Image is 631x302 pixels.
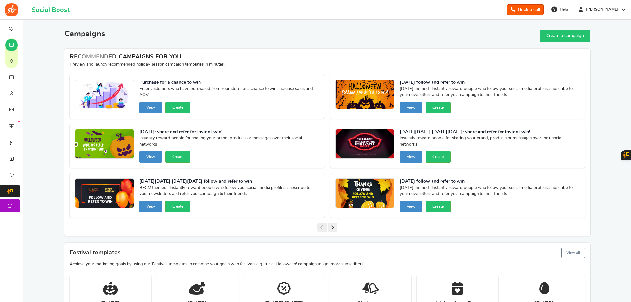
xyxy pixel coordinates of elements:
button: View [400,102,422,113]
img: Recommended Campaigns [336,80,394,109]
span: [PERSON_NAME] [583,7,621,12]
img: Social Boost [5,3,18,16]
button: View [400,151,422,163]
button: Create [426,201,451,212]
strong: [DATE][DATE] [DATE][DATE]: share and refer for instant win! [400,129,580,136]
span: [DATE] themed- Instantly reward people who follow your social media profiles, subscribe to your n... [400,185,580,198]
a: Create a campaign [540,30,590,42]
strong: [DATE][DATE] [DATE][DATE] follow and refer to win [139,178,319,185]
span: [DATE] themed- Instantly reward people who follow your social media profiles, subscribe to your n... [400,86,580,99]
strong: Purchase for a chance to win [139,80,319,86]
h4: RECOMMENDED CAMPAIGNS FOR YOU [70,54,585,60]
span: BFCM themed- Instantly reward people who follow your social media profiles, subscribe to your new... [139,185,319,198]
img: Recommended Campaigns [75,80,134,109]
a: Book a call [507,4,544,15]
strong: [DATE] follow and refer to win [400,178,580,185]
img: Recommended Campaigns [336,129,394,159]
button: View all [561,248,585,258]
button: View [139,102,162,113]
strong: [DATE] follow and refer to win [400,80,580,86]
img: Recommended Campaigns [75,179,134,208]
strong: [DATE]: share and refer for instant win! [139,129,319,136]
button: View [139,201,162,212]
button: Create [165,201,190,212]
button: View [400,201,422,212]
p: Achieve your marketing goals by using our 'Festival' templates to combine your goals with festiva... [70,261,585,267]
span: Instantly reward people for sharing your brand, products or messages over their social networks [139,135,319,149]
span: Help [558,7,568,12]
h2: Campaigns [64,30,105,38]
button: View [139,151,162,163]
button: Create [426,102,451,113]
h1: Social Boost [32,6,70,13]
img: Recommended Campaigns [75,129,134,159]
em: New [18,121,20,122]
h4: Festival templates [70,246,585,259]
button: Create [165,151,190,163]
span: Enter customers who have purchased from your store for a chance to win. Increase sales and AOV [139,86,319,99]
a: Help [549,4,571,14]
button: Create [165,102,190,113]
span: Instantly reward people for sharing your brand, products or messages over their social networks [400,135,580,149]
button: Create [426,151,451,163]
p: Preview and launch recommended holiday season campaign templates in minutes! [70,62,585,68]
img: Recommended Campaigns [336,179,394,208]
